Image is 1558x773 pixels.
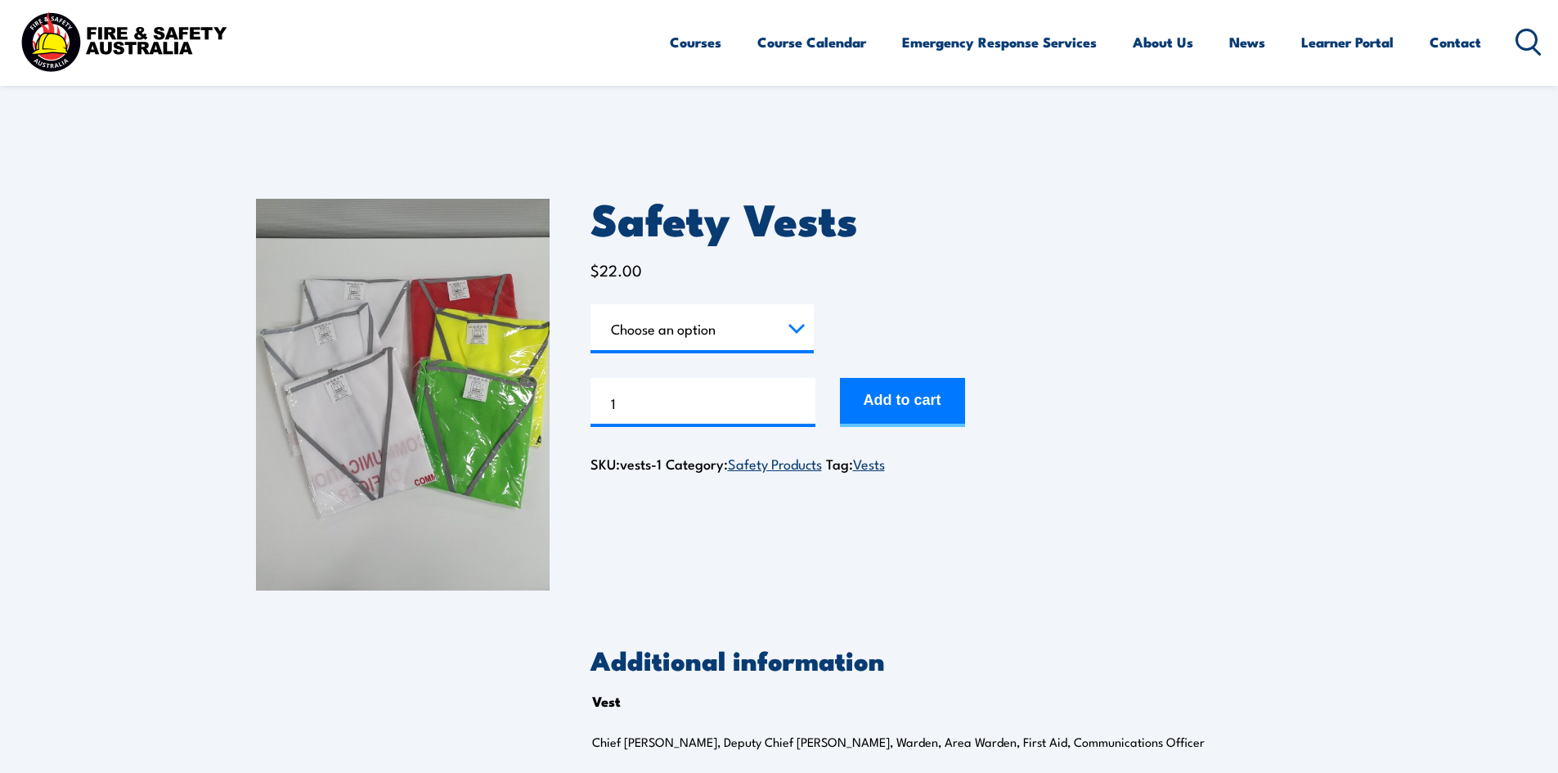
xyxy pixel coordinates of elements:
[902,20,1097,64] a: Emergency Response Services
[826,453,885,474] span: Tag:
[620,453,662,474] span: vests-1
[1301,20,1394,64] a: Learner Portal
[1430,20,1481,64] a: Contact
[590,378,815,427] input: Product quantity
[590,258,599,281] span: $
[853,453,885,473] a: Vests
[666,453,822,474] span: Category:
[590,258,642,281] bdi: 22.00
[670,20,721,64] a: Courses
[728,453,822,473] a: Safety Products
[256,199,550,591] img: Safety Vests
[590,199,1303,237] h1: Safety Vests
[1229,20,1265,64] a: News
[840,378,965,427] button: Add to cart
[590,453,662,474] span: SKU:
[1133,20,1193,64] a: About Us
[592,734,1250,750] p: Chief [PERSON_NAME], Deputy Chief [PERSON_NAME], Warden, Area Warden, First Aid, Communications O...
[592,689,621,713] th: Vest
[757,20,866,64] a: Course Calendar
[590,648,1303,671] h2: Additional information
